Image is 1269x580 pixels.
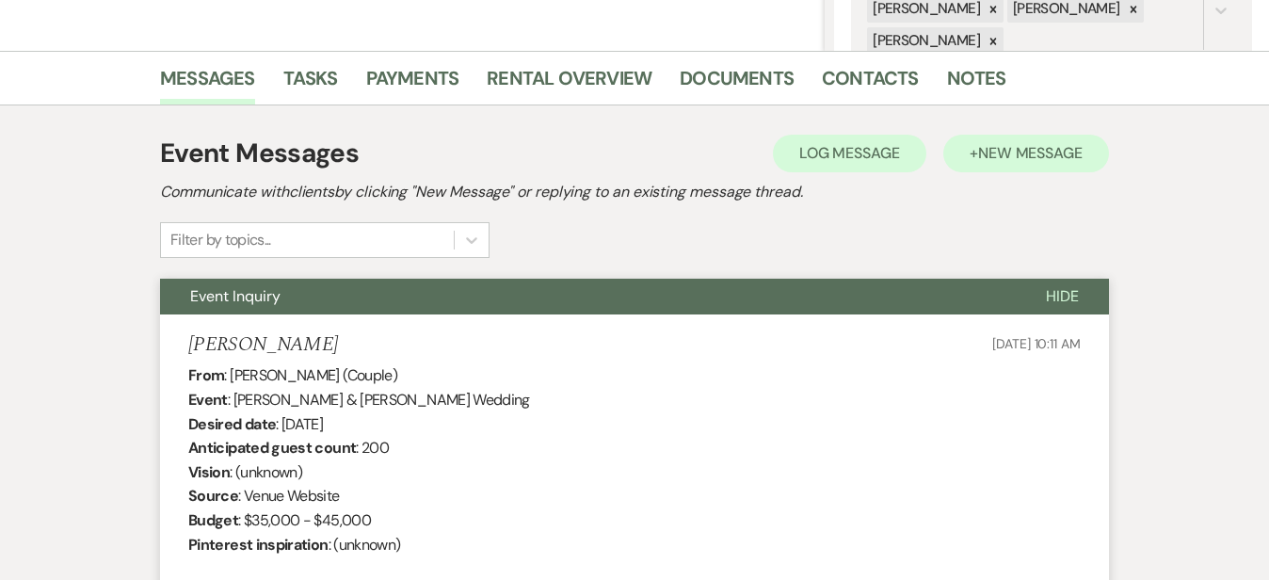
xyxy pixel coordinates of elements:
a: Tasks [283,63,338,105]
b: Budget [188,510,238,530]
b: From [188,365,224,385]
div: [PERSON_NAME] [867,27,983,55]
a: Rental Overview [487,63,651,105]
h2: Communicate with clients by clicking "New Message" or replying to an existing message thread. [160,181,1109,203]
b: Event [188,390,228,410]
h1: Event Messages [160,134,359,173]
button: Event Inquiry [160,279,1016,314]
a: Documents [680,63,794,105]
button: Hide [1016,279,1109,314]
span: Log Message [799,143,900,163]
a: Notes [947,63,1006,105]
span: New Message [978,143,1083,163]
button: +New Message [943,135,1109,172]
b: Desired date [188,414,276,434]
div: Filter by topics... [170,229,271,251]
b: Pinterest inspiration [188,535,329,555]
b: Source [188,486,238,506]
button: Log Message [773,135,926,172]
a: Messages [160,63,255,105]
b: Anticipated guest count [188,438,356,458]
b: Vision [188,462,230,482]
span: Hide [1046,286,1079,306]
a: Payments [366,63,459,105]
span: Event Inquiry [190,286,281,306]
h5: [PERSON_NAME] [188,333,338,357]
a: Contacts [822,63,919,105]
span: [DATE] 10:11 AM [992,335,1081,352]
